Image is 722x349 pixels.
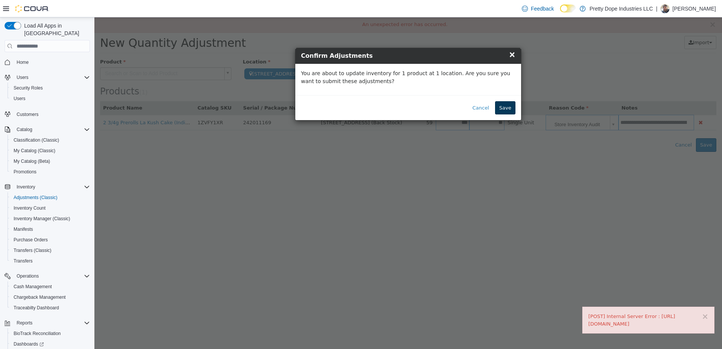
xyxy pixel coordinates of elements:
[656,4,657,13] p: |
[207,34,421,43] h4: Confirm Adjustments
[11,214,73,223] a: Inventory Manager (Classic)
[8,281,93,292] button: Cash Management
[14,330,61,337] span: BioTrack Reconciliation
[14,195,57,201] span: Adjustments (Classic)
[17,273,39,279] span: Operations
[2,271,93,281] button: Operations
[14,125,35,134] button: Catalog
[11,167,90,176] span: Promotions
[14,109,90,119] span: Customers
[8,303,93,313] button: Traceabilty Dashboard
[414,32,421,42] span: ×
[2,182,93,192] button: Inventory
[11,329,64,338] a: BioTrack Reconciliation
[11,235,90,244] span: Purchase Orders
[660,4,670,13] div: Justin Jeffers
[11,146,59,155] a: My Catalog (Classic)
[14,318,90,327] span: Reports
[14,272,90,281] span: Operations
[8,235,93,245] button: Purchase Orders
[607,295,614,303] button: ×
[207,52,421,68] p: You are about to update inventory for 1 product at 1 location. Are you sure you want to submit th...
[14,182,90,191] span: Inventory
[14,73,90,82] span: Users
[14,73,31,82] button: Users
[11,293,69,302] a: Chargeback Management
[15,5,49,12] img: Cova
[17,320,32,326] span: Reports
[11,329,90,338] span: BioTrack Reconciliation
[589,4,653,13] p: Pretty Dope Industries LLC
[8,213,93,224] button: Inventory Manager (Classic)
[8,224,93,235] button: Manifests
[14,341,44,347] span: Dashboards
[17,111,39,117] span: Customers
[11,94,90,103] span: Users
[14,305,59,311] span: Traceabilty Dashboard
[8,328,93,339] button: BioTrack Reconciliation
[14,110,42,119] a: Customers
[17,59,29,65] span: Home
[2,72,93,83] button: Users
[21,22,90,37] span: Load All Apps in [GEOGRAPHIC_DATA]
[14,58,32,67] a: Home
[11,303,90,312] span: Traceabilty Dashboard
[11,204,49,213] a: Inventory Count
[14,158,50,164] span: My Catalog (Beta)
[11,256,90,266] span: Transfers
[14,137,59,143] span: Classification (Classic)
[14,182,38,191] button: Inventory
[14,294,66,300] span: Chargeback Management
[14,216,70,222] span: Inventory Manager (Classic)
[11,83,90,93] span: Security Roles
[11,94,28,103] a: Users
[11,204,90,213] span: Inventory Count
[11,235,51,244] a: Purchase Orders
[14,226,33,232] span: Manifests
[14,247,51,253] span: Transfers (Classic)
[14,237,48,243] span: Purchase Orders
[2,108,93,119] button: Customers
[11,340,90,349] span: Dashboards
[8,203,93,213] button: Inventory Count
[14,205,46,211] span: Inventory Count
[17,127,32,133] span: Catalog
[8,256,93,266] button: Transfers
[11,246,90,255] span: Transfers (Classic)
[11,256,35,266] a: Transfers
[11,157,53,166] a: My Catalog (Beta)
[8,135,93,145] button: Classification (Classic)
[11,214,90,223] span: Inventory Manager (Classic)
[14,125,90,134] span: Catalog
[8,245,93,256] button: Transfers (Classic)
[8,292,93,303] button: Chargeback Management
[14,272,42,281] button: Operations
[8,93,93,104] button: Users
[14,169,37,175] span: Promotions
[531,5,554,12] span: Feedback
[14,57,90,67] span: Home
[11,225,90,234] span: Manifests
[11,282,55,291] a: Cash Management
[17,184,35,190] span: Inventory
[401,84,421,97] button: Save
[14,258,32,264] span: Transfers
[2,124,93,135] button: Catalog
[673,4,716,13] p: [PERSON_NAME]
[11,225,36,234] a: Manifests
[14,85,43,91] span: Security Roles
[11,157,90,166] span: My Catalog (Beta)
[494,295,614,310] div: [POST] Internal Server Error : [URL][DOMAIN_NAME]
[14,96,25,102] span: Users
[8,83,93,93] button: Security Roles
[11,167,40,176] a: Promotions
[11,246,54,255] a: Transfers (Classic)
[11,193,60,202] a: Adjustments (Classic)
[2,318,93,328] button: Reports
[519,1,557,16] a: Feedback
[2,57,93,68] button: Home
[8,192,93,203] button: Adjustments (Classic)
[11,136,90,145] span: Classification (Classic)
[14,318,35,327] button: Reports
